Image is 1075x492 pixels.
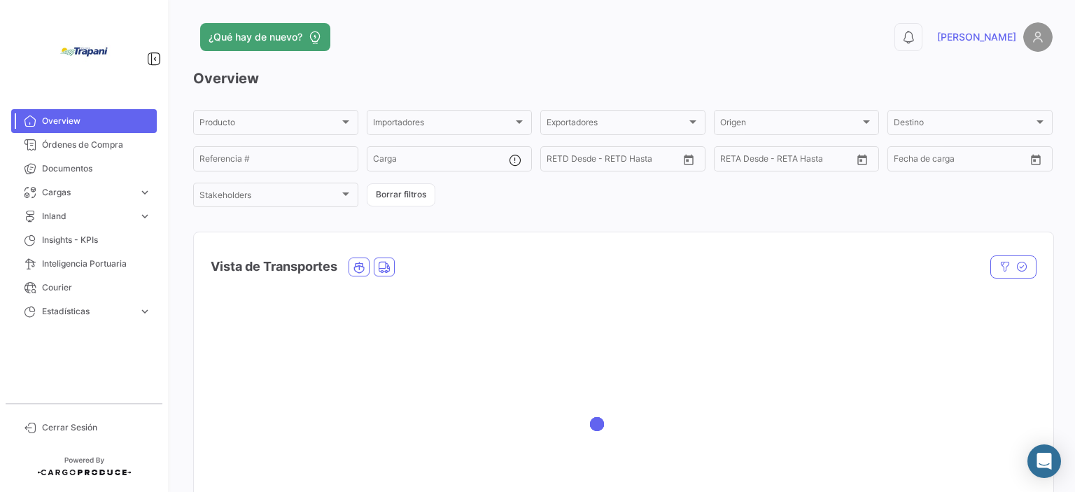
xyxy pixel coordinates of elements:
span: expand_more [139,186,151,199]
input: Hasta [755,156,818,166]
span: Documentos [42,162,151,175]
span: Órdenes de Compra [42,139,151,151]
a: Órdenes de Compra [11,133,157,157]
a: Courier [11,276,157,300]
h3: Overview [193,69,1053,88]
span: Destino [894,120,1034,129]
button: Land [374,258,394,276]
span: [PERSON_NAME] [937,30,1016,44]
span: Inland [42,210,133,223]
span: expand_more [139,305,151,318]
span: Producto [199,120,339,129]
input: Hasta [582,156,645,166]
span: Insights - KPIs [42,234,151,246]
img: placeholder-user.png [1023,22,1053,52]
span: expand_more [139,210,151,223]
input: Desde [547,156,572,166]
button: Open calendar [1025,149,1046,170]
a: Inteligencia Portuaria [11,252,157,276]
button: Borrar filtros [367,183,435,206]
a: Insights - KPIs [11,228,157,252]
span: Importadores [373,120,513,129]
a: Documentos [11,157,157,181]
span: Overview [42,115,151,127]
h4: Vista de Transportes [211,257,337,276]
button: Open calendar [852,149,873,170]
span: Cerrar Sesión [42,421,151,434]
span: Courier [42,281,151,294]
input: Hasta [929,156,992,166]
button: ¿Qué hay de nuevo? [200,23,330,51]
button: Ocean [349,258,369,276]
input: Desde [894,156,919,166]
span: Origen [720,120,860,129]
span: Stakeholders [199,192,339,202]
span: ¿Qué hay de nuevo? [209,30,302,44]
span: Inteligencia Portuaria [42,258,151,270]
input: Desde [720,156,745,166]
span: Estadísticas [42,305,133,318]
button: Open calendar [678,149,699,170]
span: Exportadores [547,120,687,129]
div: Abrir Intercom Messenger [1027,444,1061,478]
span: Cargas [42,186,133,199]
img: bd005829-9598-4431-b544-4b06bbcd40b2.jpg [49,17,119,87]
a: Overview [11,109,157,133]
